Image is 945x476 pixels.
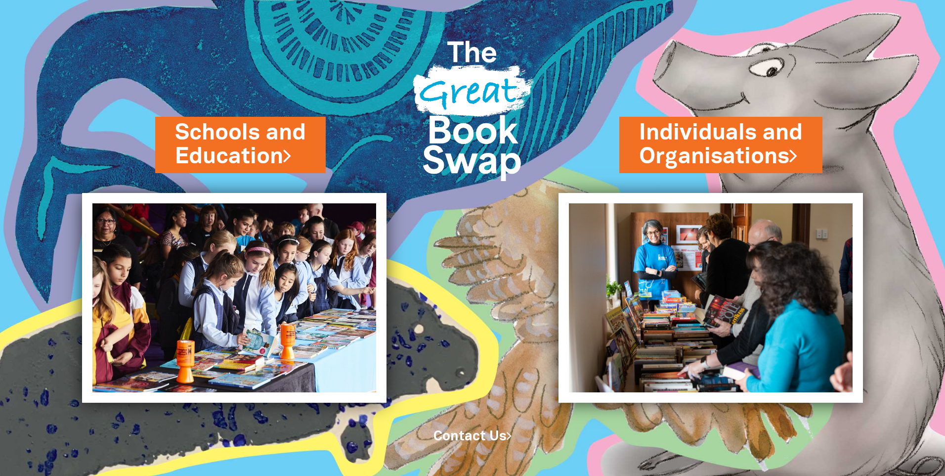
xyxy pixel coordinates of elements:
[82,193,386,403] img: Schools and Education
[175,117,306,172] a: Schools andEducation
[558,193,862,403] img: Individuals and Organisations
[401,12,544,201] img: Great Bookswap logo
[639,117,803,172] a: Individuals andOrganisations
[433,430,512,443] a: Contact Us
